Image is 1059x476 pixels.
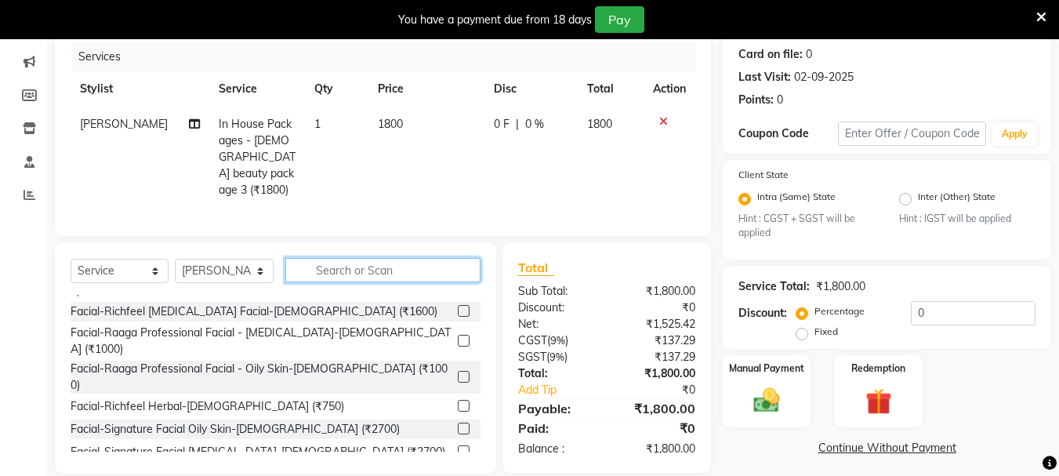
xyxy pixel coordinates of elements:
[578,71,644,107] th: Total
[858,385,900,417] img: _gift.svg
[80,117,168,131] span: [PERSON_NAME]
[738,305,787,322] div: Discount:
[368,71,484,107] th: Price
[644,71,695,107] th: Action
[506,399,607,418] div: Payable:
[506,332,607,349] div: ( )
[518,350,546,364] span: SGST
[738,125,837,142] div: Coupon Code
[506,316,607,332] div: Net:
[726,440,1048,456] a: Continue Without Payment
[71,444,445,460] div: Facial-Signature Facial [MEDICAL_DATA]-[DEMOGRAPHIC_DATA] (₹2700)
[607,283,707,300] div: ₹1,800.00
[745,385,788,415] img: _cash.svg
[729,362,804,376] label: Manual Payment
[314,117,321,131] span: 1
[738,69,791,85] div: Last Visit:
[777,92,783,108] div: 0
[484,71,578,107] th: Disc
[607,399,707,418] div: ₹1,800.00
[71,361,452,394] div: Facial-Raaga Professional Facial - Oily Skin-[DEMOGRAPHIC_DATA] (₹1000)
[71,71,209,107] th: Stylist
[838,122,986,146] input: Enter Offer / Coupon Code
[607,441,707,457] div: ₹1,800.00
[806,46,812,63] div: 0
[607,332,707,349] div: ₹137.29
[624,382,708,398] div: ₹0
[506,283,607,300] div: Sub Total:
[992,122,1037,146] button: Apply
[595,6,644,33] button: Pay
[816,278,865,295] div: ₹1,800.00
[738,278,810,295] div: Service Total:
[794,69,854,85] div: 02-09-2025
[305,71,368,107] th: Qty
[607,419,707,438] div: ₹0
[549,351,564,363] span: 9%
[71,421,400,438] div: Facial-Signature Facial Oily Skin-[DEMOGRAPHIC_DATA] (₹2700)
[285,258,481,282] input: Search or Scan
[71,303,437,320] div: Facial-Richfeel [MEDICAL_DATA] Facial-[DEMOGRAPHIC_DATA] (₹1600)
[506,441,607,457] div: Balance :
[899,212,1035,226] small: Hint : IGST will be applied
[518,333,547,347] span: CGST
[738,46,803,63] div: Card on file:
[494,116,510,133] span: 0 F
[506,300,607,316] div: Discount:
[814,325,838,339] label: Fixed
[518,260,554,276] span: Total
[506,382,623,398] a: Add Tip
[550,334,565,347] span: 9%
[607,349,707,365] div: ₹137.29
[587,117,612,131] span: 1800
[851,362,905,376] label: Redemption
[607,316,707,332] div: ₹1,525.42
[525,116,544,133] span: 0 %
[516,116,519,133] span: |
[757,190,836,209] label: Intra (Same) State
[219,117,296,197] span: In House Packages - [DEMOGRAPHIC_DATA] beauty package 3 (₹1800)
[738,168,789,182] label: Client State
[607,300,707,316] div: ₹0
[506,349,607,365] div: ( )
[378,117,403,131] span: 1800
[506,419,607,438] div: Paid:
[71,325,452,358] div: Facial-Raaga Professional Facial - [MEDICAL_DATA]-[DEMOGRAPHIC_DATA] (₹1000)
[71,398,344,415] div: Facial-Richfeel Herbal-[DEMOGRAPHIC_DATA] (₹750)
[209,71,305,107] th: Service
[738,212,875,241] small: Hint : CGST + SGST will be applied
[814,304,865,318] label: Percentage
[738,92,774,108] div: Points:
[506,365,607,382] div: Total:
[72,42,707,71] div: Services
[398,12,592,28] div: You have a payment due from 18 days
[607,365,707,382] div: ₹1,800.00
[918,190,996,209] label: Inter (Other) State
